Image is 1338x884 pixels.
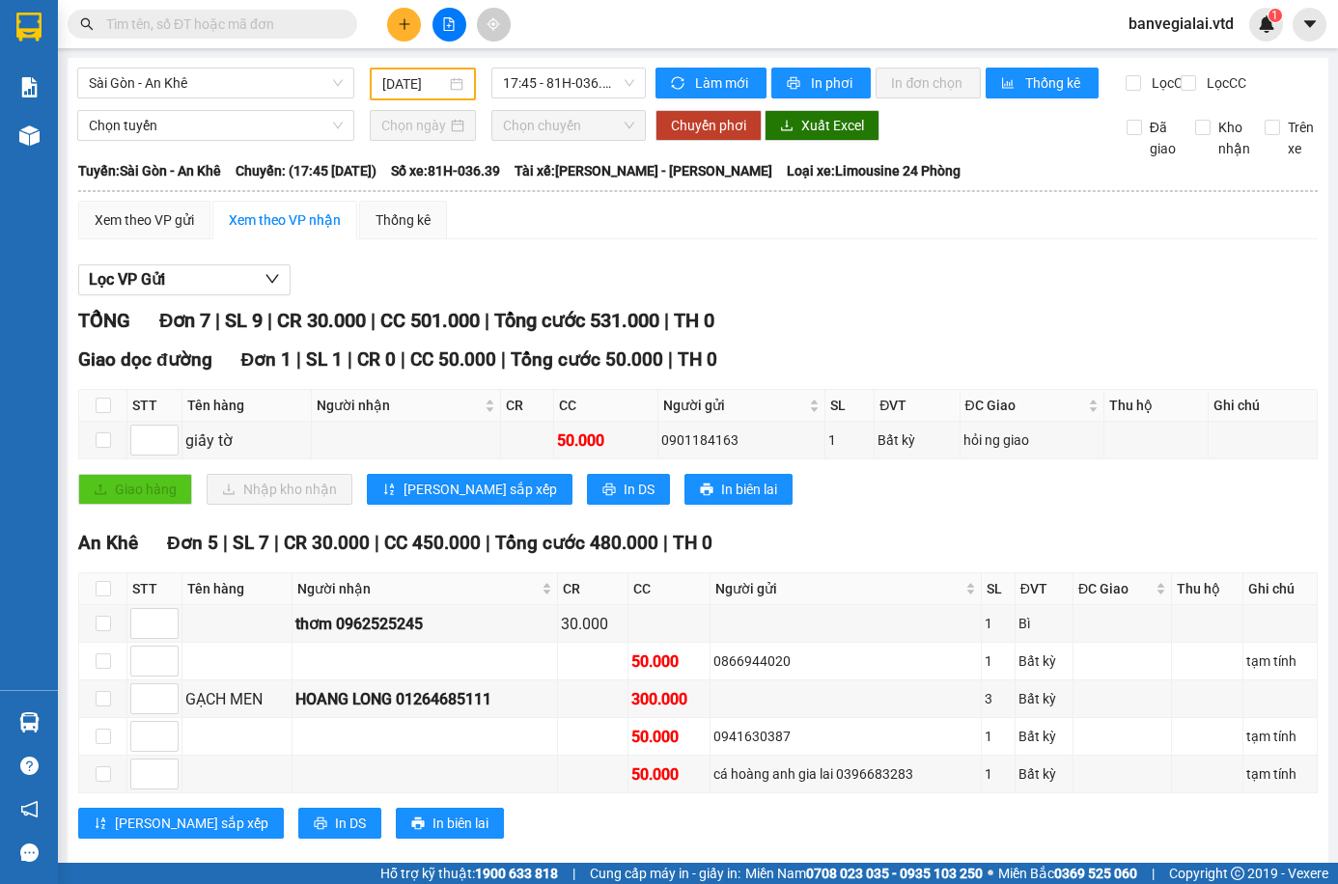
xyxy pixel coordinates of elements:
span: | [486,532,490,554]
span: Làm mới [695,72,751,94]
span: search [80,17,94,31]
span: ĐC Giao [1078,578,1152,599]
button: printerIn phơi [771,68,871,98]
div: Bất kỳ [1018,688,1070,709]
div: cá hoàng anh gia lai 0396683283 [713,763,977,785]
input: 13/10/2025 [382,73,446,95]
th: Ghi chú [1209,390,1318,422]
span: 17:45 - 81H-036.39 [503,69,635,97]
span: Thống kê [1025,72,1083,94]
span: Lọc CR [1144,72,1194,94]
span: sort-ascending [94,816,107,832]
span: printer [602,483,616,498]
span: TH 0 [678,348,717,371]
button: printerIn DS [298,808,381,839]
span: Người gửi [715,578,961,599]
span: | [501,348,506,371]
span: | [1152,863,1155,884]
button: downloadNhập kho nhận [207,474,352,505]
div: tạm tính [1246,650,1314,672]
span: Xuất Excel [801,115,864,136]
span: question-circle [20,757,39,775]
div: giấy tờ [185,428,308,453]
span: [PERSON_NAME] sắp xếp [404,479,557,500]
button: Chuyển phơi [655,110,762,141]
span: download [780,119,794,134]
span: CR 0 [357,348,396,371]
span: aim [487,17,500,31]
img: icon-new-feature [1258,15,1275,33]
div: 50.000 [557,428,654,453]
span: CR 30.000 [277,309,366,332]
th: Ghi chú [1243,573,1318,605]
span: Tổng cước 531.000 [494,309,659,332]
span: In DS [624,479,655,500]
div: GẠCH MEN [185,687,289,711]
div: 0941630387 [713,726,977,747]
div: tạm tính [1246,726,1314,747]
button: aim [477,8,511,41]
span: Miền Bắc [998,863,1137,884]
th: CC [554,390,657,422]
span: SL 1 [306,348,343,371]
span: | [375,532,379,554]
th: CR [501,390,555,422]
div: 0866944020 [713,650,977,672]
span: In biên lai [721,479,777,500]
th: Tên hàng [182,573,293,605]
span: Chuyến: (17:45 [DATE]) [236,160,376,181]
span: Lọc CC [1199,72,1249,94]
span: | [348,348,352,371]
span: Đơn 1 [241,348,293,371]
img: warehouse-icon [19,125,40,146]
img: logo-vxr [16,13,42,41]
span: Người nhận [297,578,538,599]
div: Bất kỳ [1018,726,1070,747]
span: | [296,348,301,371]
span: In biên lai [432,813,488,834]
span: Sài Gòn - An Khê [89,69,343,97]
span: | [371,309,376,332]
span: ĐC Giao [965,395,1085,416]
th: SL [825,390,876,422]
span: Đơn 7 [159,309,210,332]
span: | [215,309,220,332]
div: 1 [985,726,1012,747]
div: 1 [828,429,872,451]
span: CR 30.000 [284,532,370,554]
span: Hỗ trợ kỹ thuật: [380,863,558,884]
span: | [401,348,405,371]
span: sort-ascending [382,483,396,498]
span: Kho nhận [1211,117,1258,159]
span: Chọn tuyến [89,111,343,140]
div: 1 [985,650,1012,672]
span: [PERSON_NAME] sắp xếp [115,813,268,834]
button: In đơn chọn [876,68,981,98]
th: ĐVT [1016,573,1073,605]
div: 30.000 [561,612,625,636]
span: In phơi [811,72,855,94]
sup: 1 [1268,9,1282,22]
div: Thống kê [376,209,431,231]
button: sort-ascending[PERSON_NAME] sắp xếp [367,474,572,505]
span: Giao dọc đường [78,348,212,371]
button: file-add [432,8,466,41]
span: CC 501.000 [380,309,480,332]
div: 50.000 [631,725,707,749]
th: Thu hộ [1172,573,1242,605]
span: sync [671,76,687,92]
th: ĐVT [875,390,960,422]
span: notification [20,800,39,818]
span: Loại xe: Limousine 24 Phòng [787,160,961,181]
div: Bất kỳ [878,429,956,451]
span: In DS [335,813,366,834]
th: Tên hàng [182,390,312,422]
div: Bì [1018,613,1070,634]
span: printer [700,483,713,498]
div: 3 [985,688,1012,709]
button: uploadGiao hàng [78,474,192,505]
div: 0901184163 [661,429,822,451]
span: printer [787,76,803,92]
span: SL 7 [233,532,269,554]
span: ⚪️ [988,870,993,877]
